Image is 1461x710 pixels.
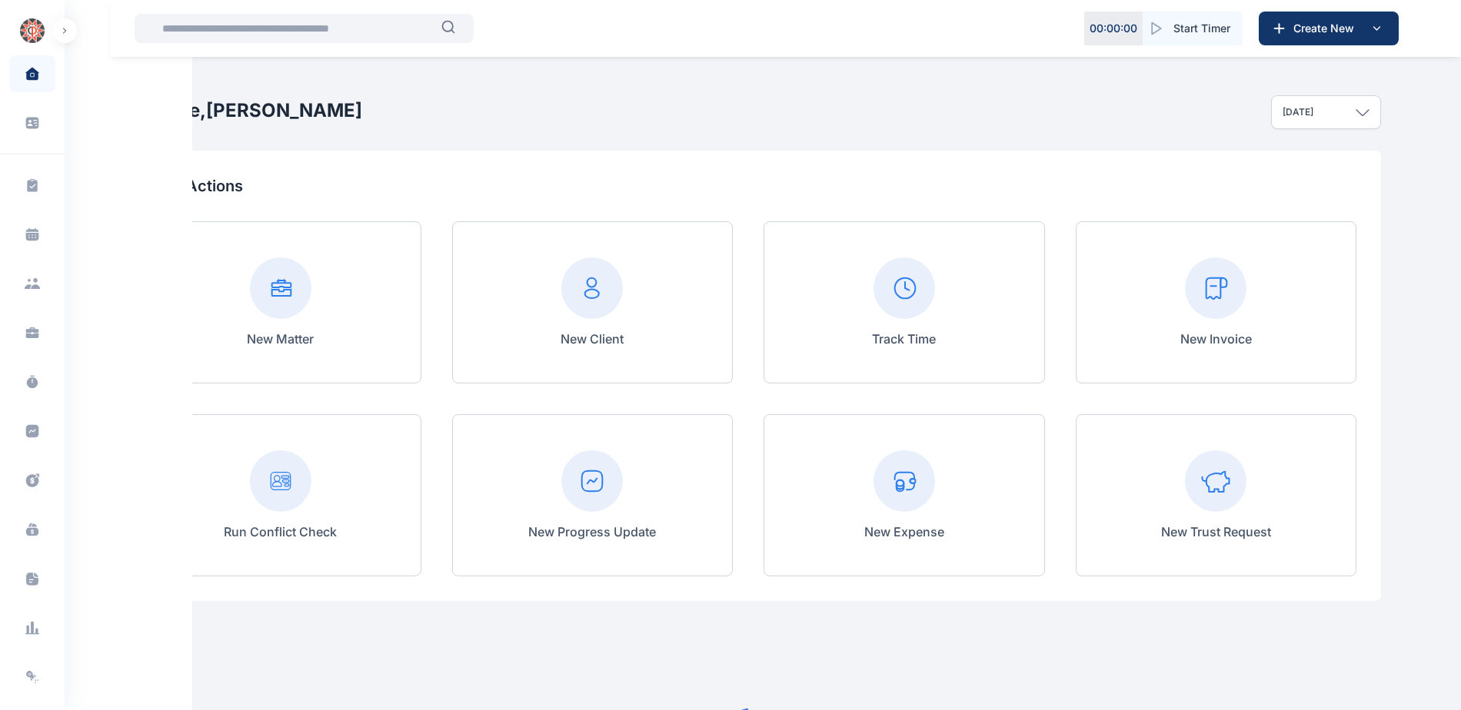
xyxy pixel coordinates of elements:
p: Track Time [872,330,936,348]
p: New Trust Request [1161,523,1271,541]
p: New Client [561,330,624,348]
p: New Invoice [1180,330,1252,348]
p: New Expense [864,523,944,541]
p: New Progress Update [528,523,656,541]
button: Start Timer [1143,12,1243,45]
p: Quick Actions [140,175,1356,197]
p: New Matter [247,330,314,348]
button: Create New [1259,12,1399,45]
span: Create New [1287,21,1367,36]
h2: Welcome, [PERSON_NAME] [115,98,362,123]
p: [DATE] [1283,106,1313,118]
span: Start Timer [1173,21,1230,36]
p: 00 : 00 : 00 [1090,21,1137,36]
p: Run Conflict Check [224,523,337,541]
